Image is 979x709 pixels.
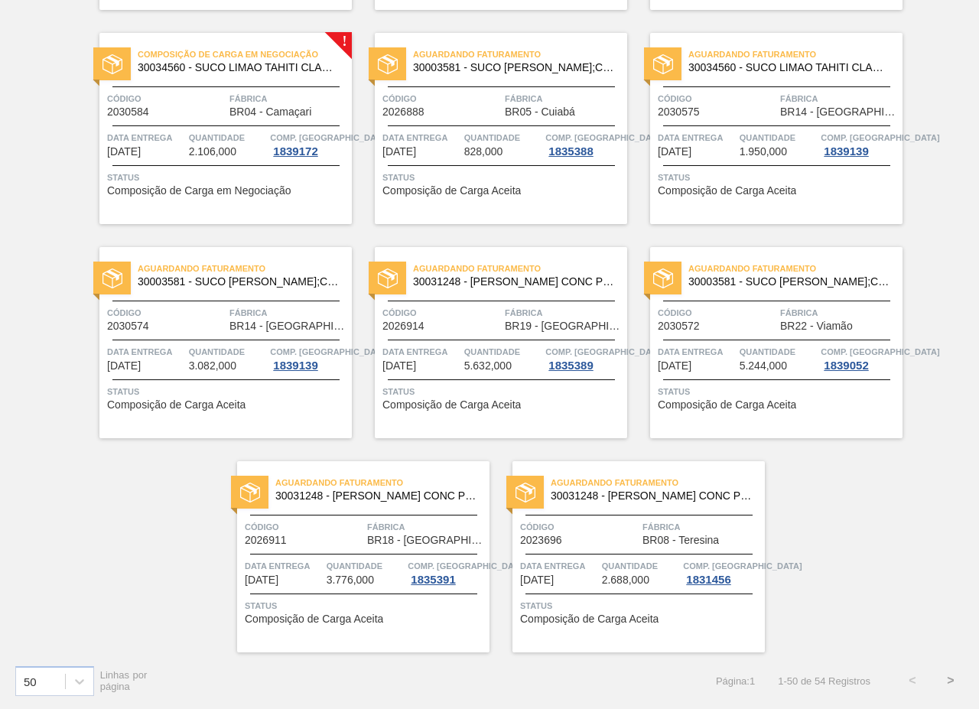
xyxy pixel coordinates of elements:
[821,145,871,158] div: 1839139
[740,146,787,158] span: 1.950,000
[658,91,776,106] span: Código
[138,62,340,73] span: 30034560 - SUCO LIMAO TAHITI CLAR 39KG
[464,130,542,145] span: Quantidade
[683,558,761,586] a: Comp. [GEOGRAPHIC_DATA]1831456
[382,91,501,106] span: Código
[107,320,149,332] span: 2030574
[821,344,939,359] span: Comp. Carga
[545,130,623,158] a: Comp. [GEOGRAPHIC_DATA]1835388
[688,261,903,276] span: Aguardando Faturamento
[658,170,899,185] span: Status
[189,360,236,372] span: 3.082,000
[658,106,700,118] span: 2030575
[378,54,398,74] img: status
[740,360,787,372] span: 5.244,000
[520,574,554,586] span: 13/10/2025
[107,384,348,399] span: Status
[520,519,639,535] span: Código
[107,305,226,320] span: Código
[382,320,424,332] span: 2026914
[545,130,664,145] span: Comp. Carga
[270,344,348,372] a: Comp. [GEOGRAPHIC_DATA]1839139
[658,185,796,197] span: Composição de Carga Aceita
[683,574,733,586] div: 1831456
[382,344,460,359] span: Data entrega
[107,130,185,145] span: Data entrega
[245,574,278,586] span: 09/10/2025
[229,91,348,106] span: Fábrica
[545,344,664,359] span: Comp. Carga
[229,106,311,118] span: BR04 - Camaçari
[520,598,761,613] span: Status
[270,130,348,158] a: Comp. [GEOGRAPHIC_DATA]1839172
[107,360,141,372] span: 03/10/2025
[821,130,939,145] span: Comp. Carga
[505,305,623,320] span: Fábrica
[408,558,486,586] a: Comp. [GEOGRAPHIC_DATA]1835391
[464,146,503,158] span: 828,000
[780,106,899,118] span: BR14 - Curitibana
[658,146,691,158] span: 03/10/2025
[658,305,776,320] span: Código
[658,399,796,411] span: Composição de Carga Aceita
[688,47,903,62] span: Aguardando Faturamento
[382,130,460,145] span: Data entrega
[240,483,260,502] img: status
[352,247,627,438] a: statusAguardando Faturamento30031248 - [PERSON_NAME] CONC PRESV 63 5 KGCódigo2026914FábricaBR19 -...
[545,344,623,372] a: Comp. [GEOGRAPHIC_DATA]1835389
[245,613,383,625] span: Composição de Carga Aceita
[551,475,765,490] span: Aguardando Faturamento
[382,399,521,411] span: Composição de Carga Aceita
[505,91,623,106] span: Fábrica
[653,54,673,74] img: status
[270,344,389,359] span: Comp. Carga
[138,276,340,288] span: 30003581 - SUCO CONCENT LIMAO;CLARIFIC.C/SO2;PEPSI;
[780,305,899,320] span: Fábrica
[382,305,501,320] span: Código
[627,33,903,224] a: statusAguardando Faturamento30034560 - SUCO LIMAO TAHITI CLAR 39KGCódigo2030575FábricaBR14 - [GEO...
[683,558,802,574] span: Comp. Carga
[464,360,512,372] span: 5.632,000
[408,574,458,586] div: 1835391
[76,33,352,224] a: !statusComposição de Carga em Negociação30034560 - SUCO LIMAO TAHITI CLAR 39KGCódigo2030584Fábric...
[107,91,226,106] span: Código
[382,106,424,118] span: 2026888
[821,344,899,372] a: Comp. [GEOGRAPHIC_DATA]1839052
[378,268,398,288] img: status
[327,558,405,574] span: Quantidade
[189,344,267,359] span: Quantidade
[464,344,542,359] span: Quantidade
[100,669,148,692] span: Linhas por página
[138,261,352,276] span: Aguardando Faturamento
[551,490,753,502] span: 30031248 - SUCO LARANJA CONC PRESV 63 5 KG
[780,320,853,332] span: BR22 - Viamão
[107,399,246,411] span: Composição de Carga Aceita
[270,145,320,158] div: 1839172
[602,558,680,574] span: Quantidade
[778,675,870,687] span: 1 - 50 de 54 Registros
[505,106,575,118] span: BR05 - Cuiabá
[327,574,374,586] span: 3.776,000
[138,47,352,62] span: Composição de Carga em Negociação
[189,146,236,158] span: 2.106,000
[229,320,348,332] span: BR14 - Curitibana
[516,483,535,502] img: status
[245,598,486,613] span: Status
[413,276,615,288] span: 30031248 - SUCO LARANJA CONC PRESV 63 5 KG
[413,261,627,276] span: Aguardando Faturamento
[688,276,890,288] span: 30003581 - SUCO CONCENT LIMAO;CLARIFIC.C/SO2;PEPSI;
[658,320,700,332] span: 2030572
[642,519,761,535] span: Fábrica
[102,54,122,74] img: status
[520,558,598,574] span: Data entrega
[102,268,122,288] img: status
[382,146,416,158] span: 03/10/2025
[270,130,389,145] span: Comp. Carga
[658,384,899,399] span: Status
[545,145,596,158] div: 1835388
[382,185,521,197] span: Composição de Carga Aceita
[229,305,348,320] span: Fábrica
[413,47,627,62] span: Aguardando Faturamento
[505,320,623,332] span: BR19 - Nova Rio
[24,675,37,688] div: 50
